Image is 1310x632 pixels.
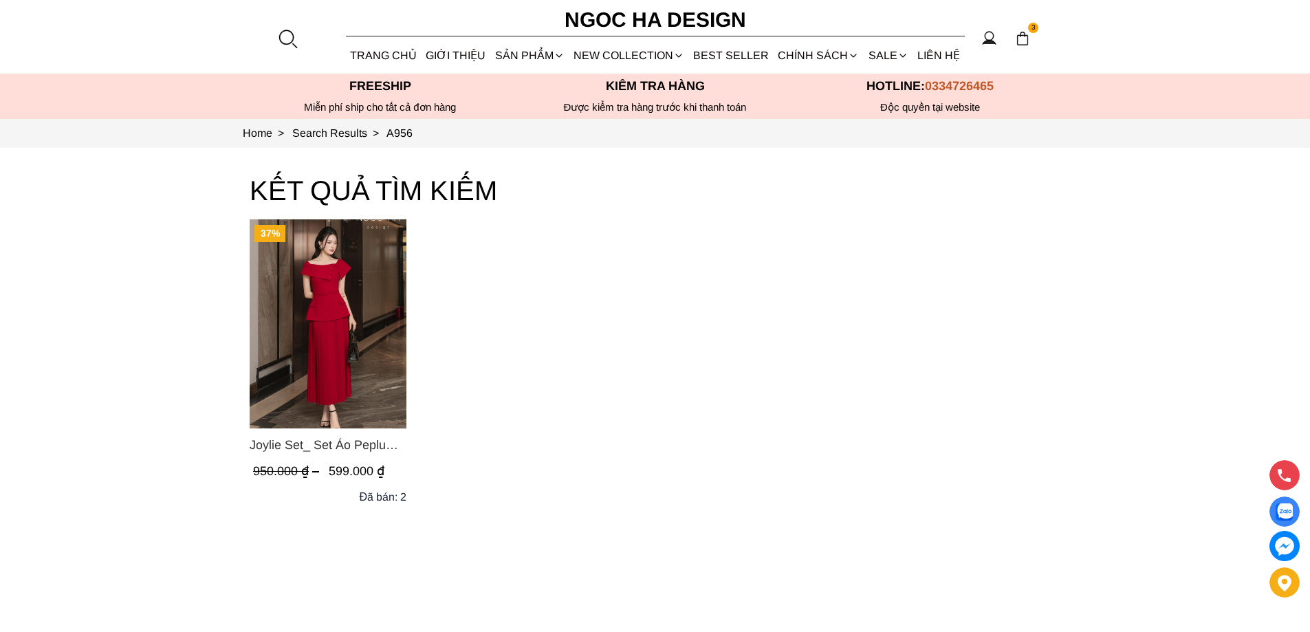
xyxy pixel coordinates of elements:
[1028,23,1039,34] span: 3
[250,219,406,428] img: Joylie Set_ Set Áo Peplum Vai Lệch, Chân Váy Dập Ly Màu Đỏ A956, CV120
[292,127,386,139] a: Link to Search Results
[569,37,688,74] a: NEW COLLECTION
[253,464,323,478] span: 950.000 ₫
[518,101,793,113] p: Được kiểm tra hàng trước khi thanh toán
[346,37,422,74] a: TRANG CHỦ
[925,79,994,93] span: 0334726465
[243,79,518,94] p: Freeship
[490,37,569,74] div: SẢN PHẨM
[250,219,406,428] a: Product image - Joylie Set_ Set Áo Peplum Vai Lệch, Chân Váy Dập Ly Màu Đỏ A956, CV120
[329,464,384,478] span: 599.000 ₫
[1269,531,1300,561] a: messenger
[243,101,518,113] div: Miễn phí ship cho tất cả đơn hàng
[386,127,413,139] a: Link to A956
[793,101,1068,113] h6: Độc quyền tại website
[250,168,1061,213] h3: KẾT QUẢ TÌM KIẾM
[243,127,292,139] a: Link to Home
[689,37,774,74] a: BEST SELLER
[1276,503,1293,521] img: Display image
[359,488,406,505] div: Đã bán: 2
[864,37,913,74] a: SALE
[367,127,384,139] span: >
[774,37,864,74] div: Chính sách
[552,3,758,36] a: Ngoc Ha Design
[606,79,705,93] font: Kiểm tra hàng
[793,79,1068,94] p: Hotline:
[250,435,406,455] a: Link to Joylie Set_ Set Áo Peplum Vai Lệch, Chân Váy Dập Ly Màu Đỏ A956, CV120
[272,127,290,139] span: >
[250,435,406,455] span: Joylie Set_ Set Áo Peplum Vai Lệch, Chân Váy Dập Ly Màu Đỏ A956, CV120
[1269,497,1300,527] a: Display image
[1015,31,1030,46] img: img-CART-ICON-ksit0nf1
[913,37,964,74] a: LIÊN HỆ
[422,37,490,74] a: GIỚI THIỆU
